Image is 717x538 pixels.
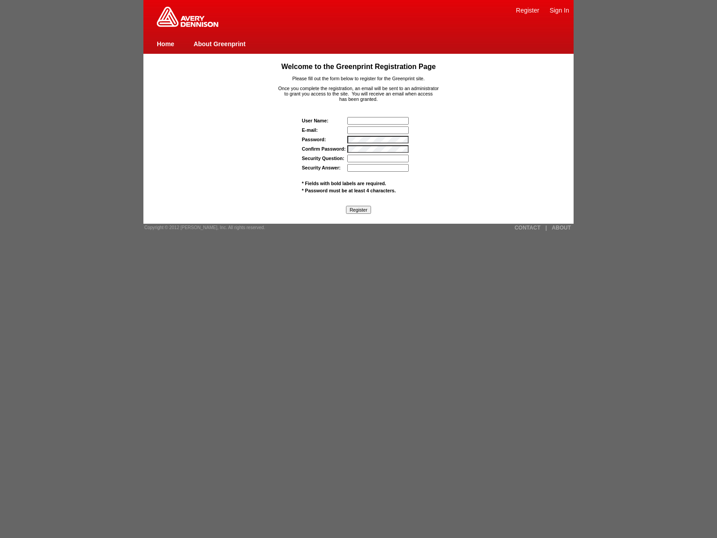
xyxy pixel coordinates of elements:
[552,225,571,231] a: ABOUT
[161,63,557,71] h1: Welcome to the Greenprint Registration Page
[516,7,539,14] a: Register
[302,146,346,152] label: Confirm Password:
[545,225,547,231] a: |
[302,181,386,186] span: * Fields with bold labels are required.
[302,188,396,193] span: * Password must be at least 4 characters.
[302,165,341,170] label: Security Answer:
[144,225,265,230] span: Copyright © 2012 [PERSON_NAME], Inc. All rights reserved.
[161,86,557,102] p: Once you complete the registration, an email will be sent to an administrator to grant you access...
[549,7,569,14] a: Sign In
[514,225,540,231] a: CONTACT
[346,206,371,214] input: Register
[302,156,345,161] label: Security Question:
[161,76,557,81] p: Please fill out the form below to register for the Greenprint site.
[157,22,218,28] a: Greenprint
[157,40,174,48] a: Home
[302,118,328,123] strong: User Name:
[302,127,318,133] label: E-mail:
[157,7,218,27] img: Home
[194,40,246,48] a: About Greenprint
[302,137,326,142] label: Password:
